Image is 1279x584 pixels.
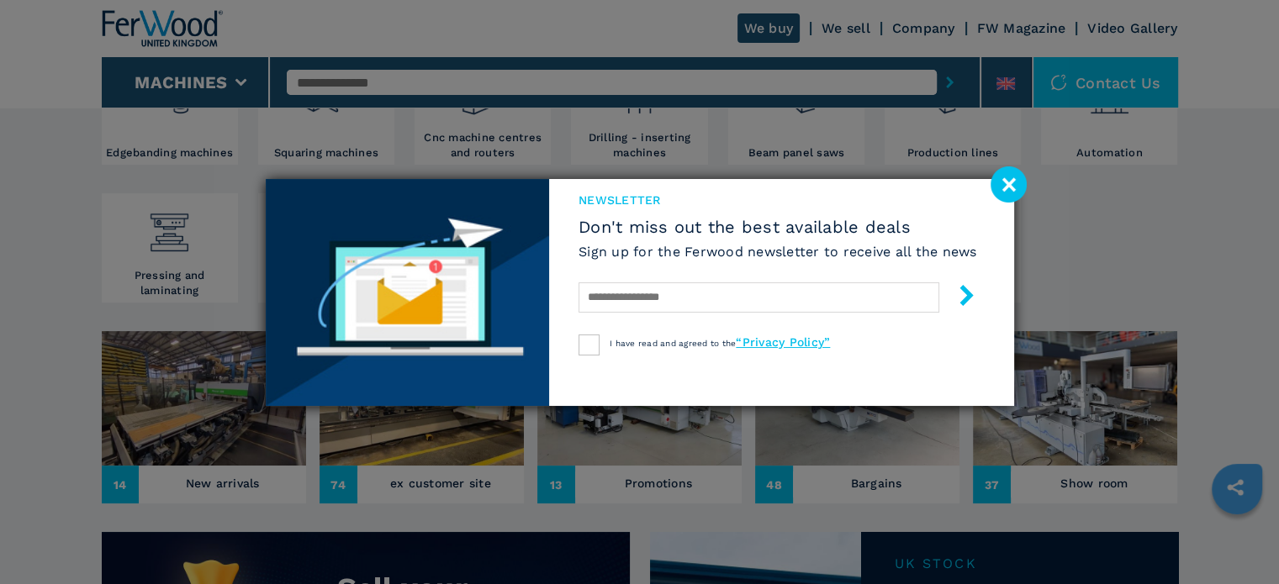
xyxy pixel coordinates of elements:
h6: Sign up for the Ferwood newsletter to receive all the news [579,242,977,261]
span: Don't miss out the best available deals [579,217,977,237]
span: newsletter [579,192,977,208]
img: Newsletter image [266,179,550,406]
a: “Privacy Policy” [736,335,830,349]
span: I have read and agreed to the [610,339,830,348]
button: submit-button [939,278,977,318]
